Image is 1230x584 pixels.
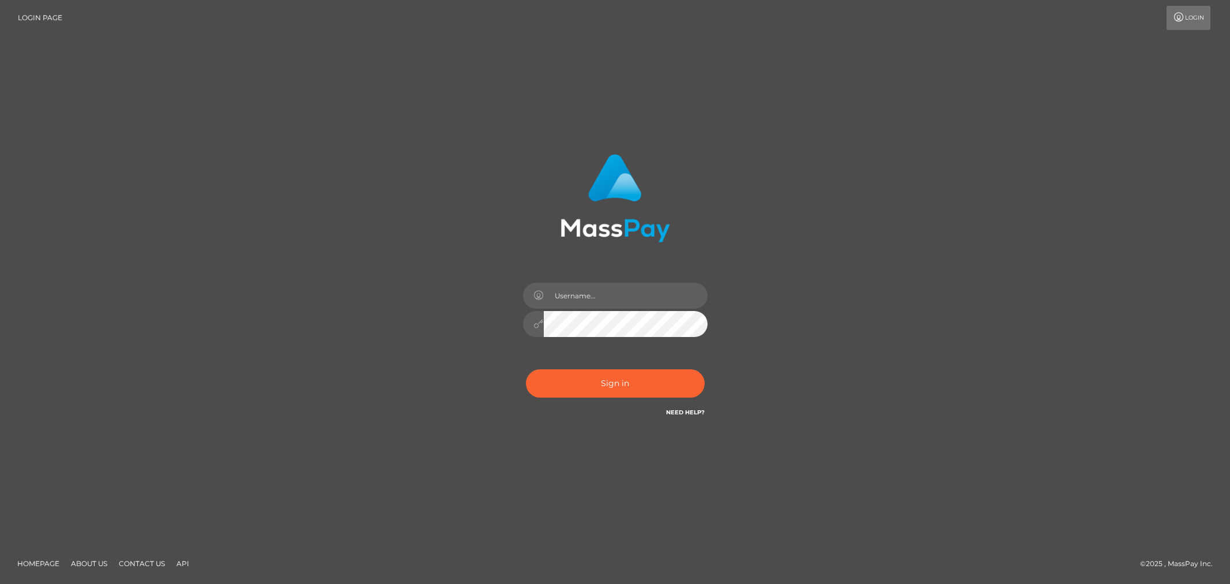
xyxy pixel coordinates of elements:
a: Contact Us [114,555,170,572]
img: MassPay Login [561,154,670,242]
a: About Us [66,555,112,572]
a: Login Page [18,6,62,30]
button: Sign in [526,369,705,398]
a: Homepage [13,555,64,572]
a: Login [1167,6,1210,30]
div: © 2025 , MassPay Inc. [1140,557,1221,570]
input: Username... [544,283,708,309]
a: API [172,555,194,572]
a: Need Help? [666,409,705,416]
